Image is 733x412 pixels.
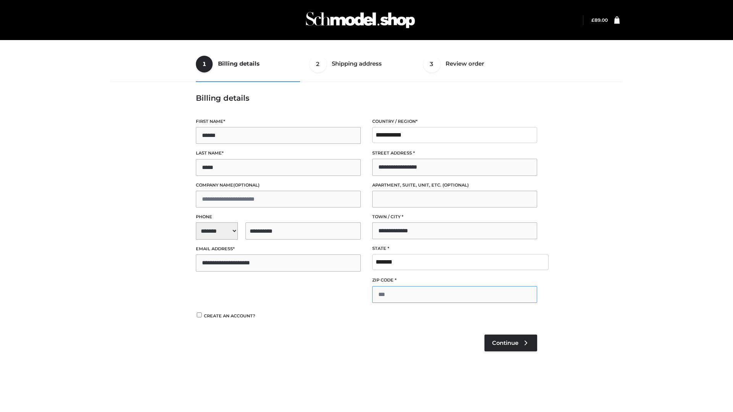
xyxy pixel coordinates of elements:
label: First name [196,118,361,125]
label: ZIP Code [372,277,537,284]
span: £ [591,17,594,23]
span: (optional) [442,182,469,188]
a: Continue [484,335,537,351]
label: Email address [196,245,361,253]
bdi: 89.00 [591,17,608,23]
label: State [372,245,537,252]
a: £89.00 [591,17,608,23]
label: Phone [196,213,361,220]
label: Country / Region [372,118,537,125]
span: (optional) [233,182,260,188]
label: Town / City [372,213,537,220]
label: Last name [196,150,361,157]
label: Company name [196,182,361,189]
input: Create an account? [196,312,203,317]
span: Continue [492,340,518,346]
label: Apartment, suite, unit, etc. [372,182,537,189]
span: Create an account? [204,313,255,319]
label: Street address [372,150,537,157]
h3: Billing details [196,93,537,103]
img: Schmodel Admin 964 [303,5,418,35]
